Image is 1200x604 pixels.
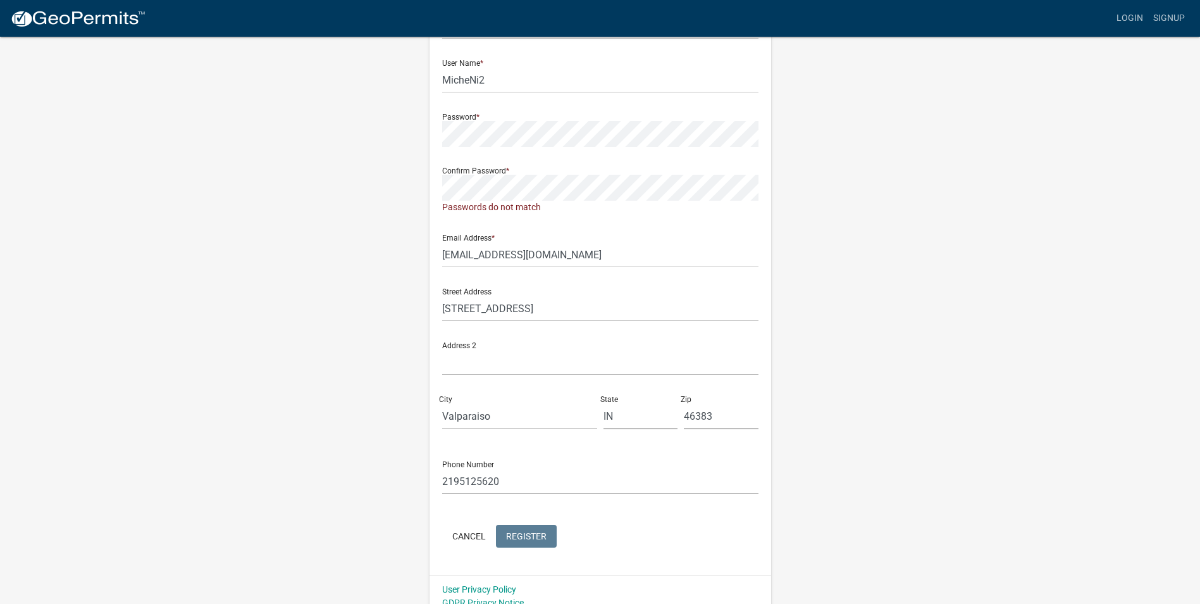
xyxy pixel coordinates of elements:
[506,531,547,541] span: Register
[442,525,496,548] button: Cancel
[496,525,557,548] button: Register
[1148,6,1190,30] a: Signup
[442,201,758,214] div: Passwords do not match
[442,584,516,595] a: User Privacy Policy
[1111,6,1148,30] a: Login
